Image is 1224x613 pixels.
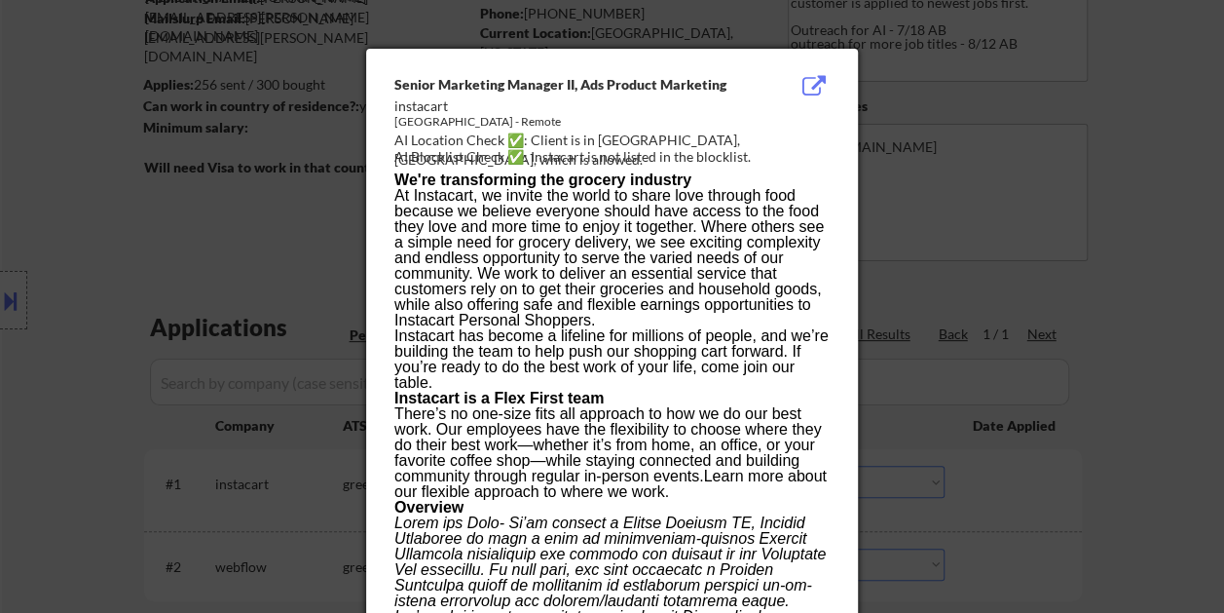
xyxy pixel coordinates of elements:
[394,147,837,167] div: AI Blocklist Check ✅: Instacart is not listed in the blocklist.
[394,390,604,406] strong: Instacart is a Flex First team
[394,75,731,95] div: Senior Marketing Manager II, Ads Product Marketing
[394,328,829,391] p: Instacart has become a lifeline for millions of people, and we’re building the team to help push ...
[394,114,731,131] div: [GEOGRAPHIC_DATA] - Remote
[394,468,827,500] a: Learn more about our flexible approach to where we work.
[394,187,824,328] span: At Instacart, we invite the world to share love through food because we believe everyone should h...
[394,499,464,516] strong: Overview
[394,172,691,188] strong: We're transforming the grocery industry
[394,96,731,116] div: instacart
[394,406,829,500] p: There’s no one-size fits all approach to how we do our best work. Our employees have the flexibil...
